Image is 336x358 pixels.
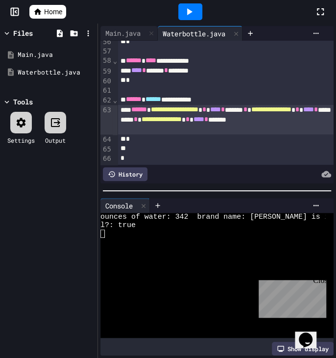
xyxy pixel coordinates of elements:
[100,37,113,47] div: 56
[158,26,242,41] div: Waterbottle.java
[103,167,147,181] div: History
[100,66,113,76] div: 59
[113,96,118,103] span: Fold line
[100,201,138,211] div: Console
[13,28,33,38] div: Files
[100,56,113,66] div: 58
[7,136,35,145] div: Settings
[113,57,118,65] span: Fold line
[100,47,113,56] div: 57
[100,95,113,105] div: 62
[100,26,158,41] div: Main.java
[29,5,66,19] a: Home
[45,136,66,145] div: Output
[100,144,113,153] div: 65
[100,28,145,38] div: Main.java
[13,97,33,107] div: Tools
[100,221,136,230] span: l?: true
[100,85,113,95] div: 61
[18,50,94,60] div: Main.java
[4,4,68,62] div: Chat with us now!Close
[100,134,113,144] div: 64
[100,153,113,163] div: 66
[158,28,230,39] div: Waterbottle.java
[272,342,334,356] div: Show display
[100,198,150,213] div: Console
[255,276,326,318] iframe: chat widget
[100,105,113,135] div: 63
[44,7,62,17] span: Home
[100,76,113,85] div: 60
[295,319,326,348] iframe: chat widget
[18,68,94,77] div: Waterbottle.java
